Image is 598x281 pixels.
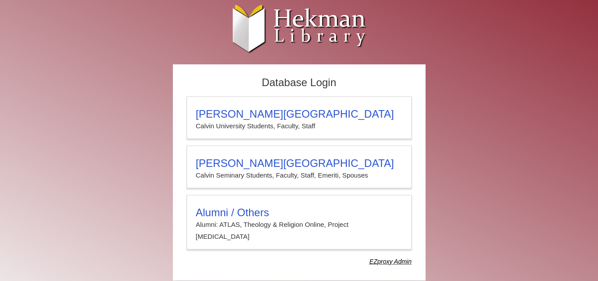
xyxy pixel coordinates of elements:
[182,74,416,92] h2: Database Login
[196,206,403,219] h3: Alumni / Others
[187,96,412,139] a: [PERSON_NAME][GEOGRAPHIC_DATA]Calvin University Students, Faculty, Staff
[196,108,403,120] h3: [PERSON_NAME][GEOGRAPHIC_DATA]
[196,157,403,170] h3: [PERSON_NAME][GEOGRAPHIC_DATA]
[196,120,403,132] p: Calvin University Students, Faculty, Staff
[196,206,403,242] summary: Alumni / OthersAlumni: ATLAS, Theology & Religion Online, Project [MEDICAL_DATA]
[187,146,412,188] a: [PERSON_NAME][GEOGRAPHIC_DATA]Calvin Seminary Students, Faculty, Staff, Emeriti, Spouses
[196,219,403,242] p: Alumni: ATLAS, Theology & Religion Online, Project [MEDICAL_DATA]
[369,258,411,265] dfn: Use Alumni login
[196,170,403,181] p: Calvin Seminary Students, Faculty, Staff, Emeriti, Spouses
